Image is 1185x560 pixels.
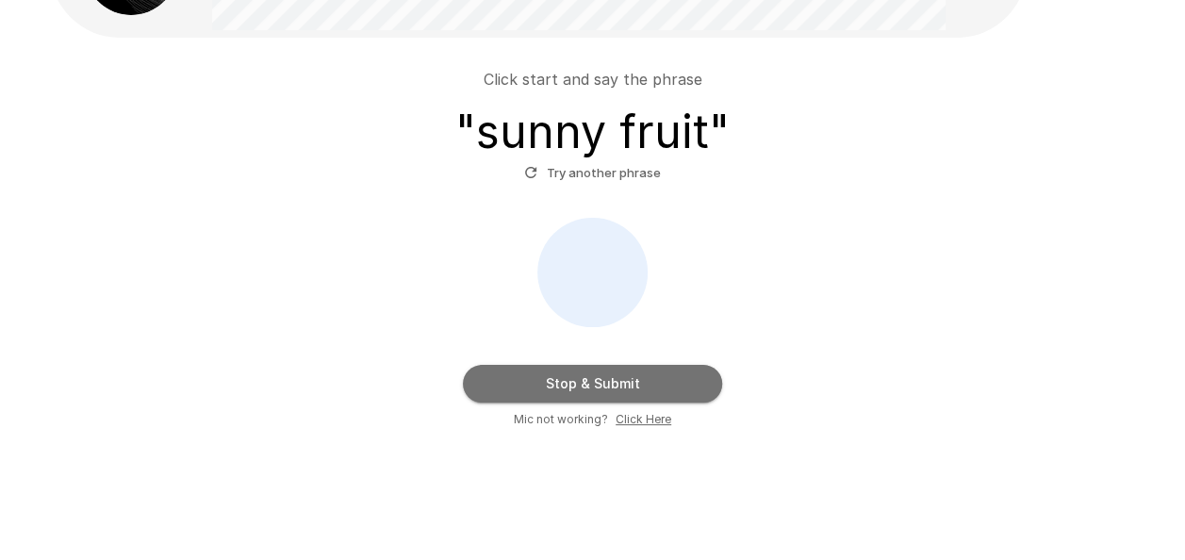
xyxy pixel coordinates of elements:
[519,158,666,188] button: Try another phrase
[484,68,702,91] p: Click start and say the phrase
[514,410,608,429] span: Mic not working?
[616,412,671,426] u: Click Here
[463,365,722,403] button: Stop & Submit
[455,106,730,158] h3: " sunny fruit "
